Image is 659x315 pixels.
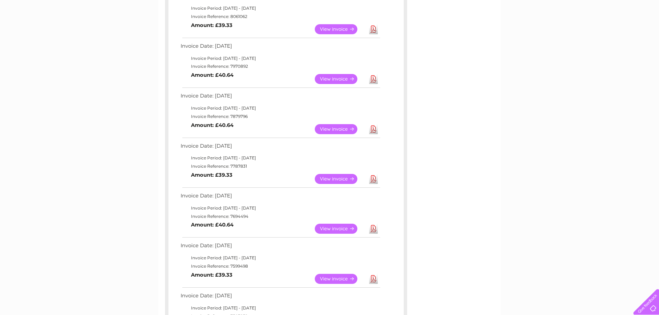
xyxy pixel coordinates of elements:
[369,74,378,84] a: Download
[369,274,378,284] a: Download
[191,122,234,128] b: Amount: £40.64
[179,54,381,63] td: Invoice Period: [DATE] - [DATE]
[315,174,366,184] a: View
[179,12,381,21] td: Invoice Reference: 8061062
[613,29,630,35] a: Contact
[369,124,378,134] a: Download
[179,191,381,204] td: Invoice Date: [DATE]
[315,24,366,34] a: View
[537,29,550,35] a: Water
[179,291,381,304] td: Invoice Date: [DATE]
[179,141,381,154] td: Invoice Date: [DATE]
[315,124,366,134] a: View
[191,222,234,228] b: Amount: £40.64
[23,18,58,39] img: logo.png
[179,4,381,12] td: Invoice Period: [DATE] - [DATE]
[191,72,234,78] b: Amount: £40.64
[179,112,381,121] td: Invoice Reference: 7879796
[529,3,576,12] a: 0333 014 3131
[369,224,378,234] a: Download
[191,22,232,28] b: Amount: £39.33
[179,254,381,262] td: Invoice Period: [DATE] - [DATE]
[179,154,381,162] td: Invoice Period: [DATE] - [DATE]
[179,212,381,221] td: Invoice Reference: 7694494
[555,29,570,35] a: Energy
[179,204,381,212] td: Invoice Period: [DATE] - [DATE]
[191,272,232,278] b: Amount: £39.33
[369,24,378,34] a: Download
[574,29,595,35] a: Telecoms
[179,304,381,312] td: Invoice Period: [DATE] - [DATE]
[179,91,381,104] td: Invoice Date: [DATE]
[315,224,366,234] a: View
[636,29,652,35] a: Log out
[599,29,609,35] a: Blog
[166,4,493,34] div: Clear Business is a trading name of Verastar Limited (registered in [GEOGRAPHIC_DATA] No. 3667643...
[369,174,378,184] a: Download
[179,62,381,71] td: Invoice Reference: 7970892
[191,172,232,178] b: Amount: £39.33
[315,74,366,84] a: View
[315,274,366,284] a: View
[179,162,381,170] td: Invoice Reference: 7787831
[179,241,381,254] td: Invoice Date: [DATE]
[179,262,381,270] td: Invoice Reference: 7599498
[179,104,381,112] td: Invoice Period: [DATE] - [DATE]
[179,41,381,54] td: Invoice Date: [DATE]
